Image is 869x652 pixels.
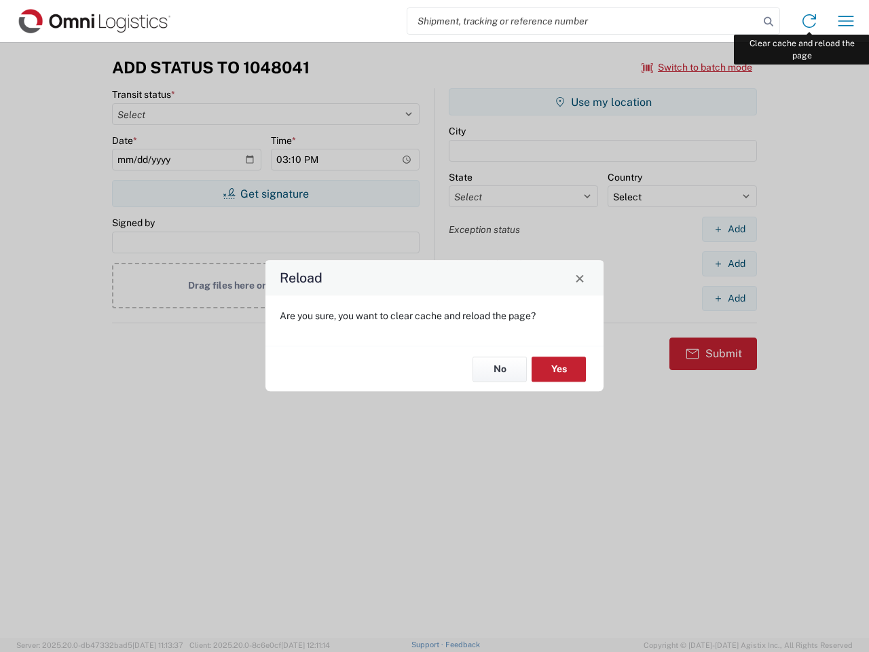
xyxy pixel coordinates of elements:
input: Shipment, tracking or reference number [407,8,759,34]
button: Close [570,268,589,287]
button: Yes [532,357,586,382]
p: Are you sure, you want to clear cache and reload the page? [280,310,589,322]
h4: Reload [280,268,322,288]
button: No [473,357,527,382]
